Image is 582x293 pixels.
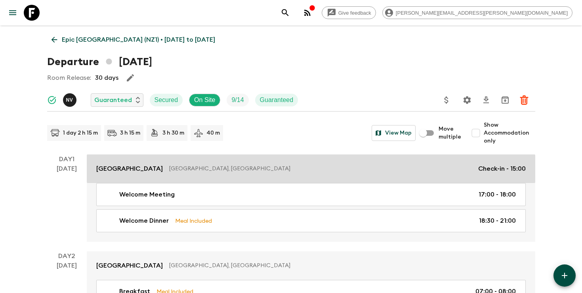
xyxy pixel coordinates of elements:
p: Guaranteed [94,95,132,105]
button: Download CSV [478,92,494,108]
p: Check-in - 15:00 [478,164,526,173]
div: Trip Fill [227,94,248,106]
p: Room Release: [47,73,91,83]
button: View Map [372,125,416,141]
a: Welcome DinnerMeal Included18:30 - 21:00 [96,209,526,232]
span: Move multiple [439,125,462,141]
p: [GEOGRAPHIC_DATA] [96,261,163,270]
a: Give feedback [322,6,376,19]
div: Secured [150,94,183,106]
p: Epic [GEOGRAPHIC_DATA] (NZ1) • [DATE] to [DATE] [62,35,215,44]
p: 3 h 15 m [120,129,140,137]
p: Secured [155,95,178,105]
p: [GEOGRAPHIC_DATA] [96,164,163,173]
a: Welcome Meeting17:00 - 18:00 [96,183,526,206]
p: [GEOGRAPHIC_DATA], [GEOGRAPHIC_DATA] [169,165,472,173]
div: [DATE] [57,164,77,242]
button: menu [5,5,21,21]
svg: Synced Successfully [47,95,57,105]
button: search adventures [277,5,293,21]
button: Archive (Completed, Cancelled or Unsynced Departures only) [497,92,513,108]
p: N v [66,97,73,103]
p: 18:30 - 21:00 [479,216,516,226]
span: Show Accommodation only [484,121,535,145]
a: [GEOGRAPHIC_DATA][GEOGRAPHIC_DATA], [GEOGRAPHIC_DATA]Check-in - 15:00 [87,154,535,183]
p: 30 days [95,73,118,83]
p: 40 m [206,129,220,137]
span: [PERSON_NAME][EMAIL_ADDRESS][PERSON_NAME][DOMAIN_NAME] [391,10,572,16]
button: Delete [516,92,532,108]
p: Day 1 [47,154,87,164]
p: Welcome Meeting [119,190,175,199]
div: [PERSON_NAME][EMAIL_ADDRESS][PERSON_NAME][DOMAIN_NAME] [382,6,572,19]
p: Welcome Dinner [119,216,169,226]
span: Give feedback [334,10,376,16]
p: Day 2 [47,251,87,261]
h1: Departure [DATE] [47,54,152,70]
p: On Site [194,95,215,105]
p: 17:00 - 18:00 [479,190,516,199]
button: Update Price, Early Bird Discount and Costs [439,92,454,108]
p: Meal Included [175,216,212,225]
p: Guaranteed [260,95,294,105]
a: [GEOGRAPHIC_DATA][GEOGRAPHIC_DATA], [GEOGRAPHIC_DATA] [87,251,535,280]
span: Noeline van den Berg [63,96,78,102]
button: Nv [63,93,78,107]
a: Epic [GEOGRAPHIC_DATA] (NZ1) • [DATE] to [DATE] [47,32,219,48]
p: 3 h 30 m [162,129,184,137]
p: 9 / 14 [231,95,244,105]
button: Settings [459,92,475,108]
div: On Site [189,94,220,106]
p: 1 day 2 h 15 m [63,129,98,137]
p: [GEOGRAPHIC_DATA], [GEOGRAPHIC_DATA] [169,262,519,270]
